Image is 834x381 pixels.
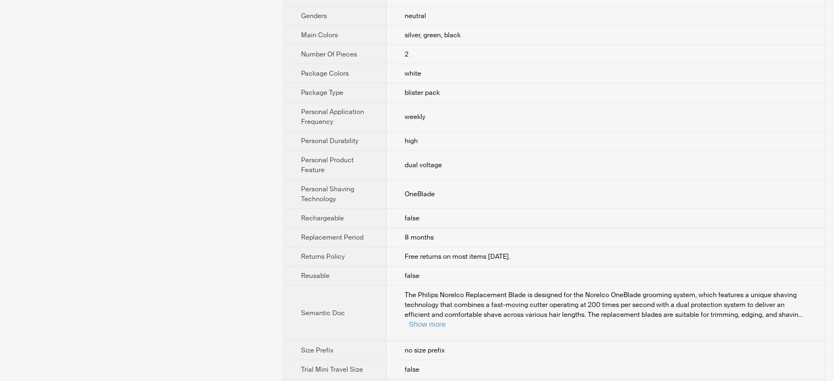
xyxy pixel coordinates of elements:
[404,190,434,198] span: OneBlade
[301,88,343,97] span: Package Type
[301,365,363,374] span: Trial Mini Travel Size
[404,137,417,145] span: high
[404,365,419,374] span: false
[301,271,330,280] span: Reusable
[404,271,419,280] span: false
[404,31,460,39] span: silver, green, black
[409,320,445,328] button: Expand
[301,185,354,203] span: Personal Shaving Technology
[404,291,798,319] span: The Philips Norelco Replacement Blade is designed for the Norelco OneBlade grooming system, which...
[301,214,344,223] span: Rechargeable
[798,310,803,319] span: ...
[404,69,421,78] span: white
[404,50,408,59] span: 2
[301,137,359,145] span: Personal Durability
[301,12,327,20] span: Genders
[404,12,425,20] span: neutral
[301,107,364,126] span: Personal Application Frequency
[301,156,354,174] span: Personal Product Feature
[404,112,425,121] span: weekly
[404,290,807,329] div: The Philips Norelco Replacement Blade is designed for the Norelco OneBlade grooming system, which...
[301,69,349,78] span: Package Colors
[404,346,444,355] span: no size prefix
[404,233,433,242] span: 8 months
[301,50,357,59] span: Number Of Pieces
[301,31,338,39] span: Main Colors
[404,252,510,261] span: Free returns on most items [DATE].
[301,252,345,261] span: Returns Policy
[301,346,333,355] span: Size Prefix
[404,214,419,223] span: false
[301,309,345,317] span: Semantic Doc
[301,233,364,242] span: Replacement Period
[404,88,439,97] span: blister pack
[404,161,441,169] span: dual voltage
